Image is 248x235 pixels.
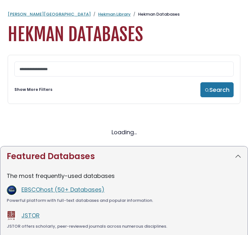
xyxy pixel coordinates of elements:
div: Loading... [8,128,240,136]
input: Search database by title or keyword [14,62,234,77]
a: Show More Filters [14,87,52,92]
button: Search [200,82,234,97]
a: JSTOR [21,211,40,219]
p: The most frequently-used databases [7,172,241,180]
h1: Hekman Databases [8,24,240,45]
li: Hekman Databases [131,11,180,18]
a: Hekman Library [98,11,131,17]
div: JSTOR offers scholarly, peer-reviewed journals across numerous disciplines. [7,223,241,230]
button: Featured Databases [0,146,248,166]
a: [PERSON_NAME][GEOGRAPHIC_DATA] [8,11,91,17]
a: EBSCOhost (50+ Databases) [21,186,105,194]
nav: breadcrumb [8,11,240,18]
div: Powerful platform with full-text databases and popular information. [7,197,241,204]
